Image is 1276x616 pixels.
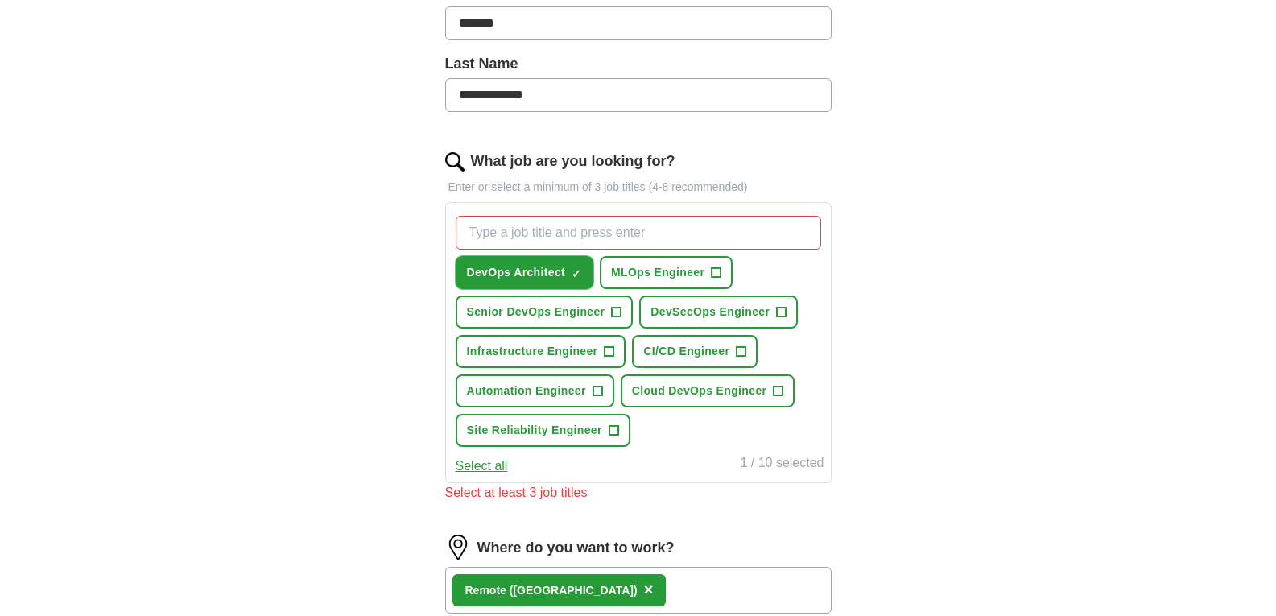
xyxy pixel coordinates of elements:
[644,578,654,602] button: ×
[445,179,832,196] p: Enter or select a minimum of 3 job titles (4-8 recommended)
[445,483,832,502] div: Select at least 3 job titles
[456,216,821,250] input: Type a job title and press enter
[632,335,758,368] button: CI/CD Engineer
[639,296,798,329] button: DevSecOps Engineer
[456,414,630,447] button: Site Reliability Engineer
[456,374,614,407] button: Automation Engineer
[465,582,638,599] div: Remote ([GEOGRAPHIC_DATA])
[456,335,626,368] button: Infrastructure Engineer
[572,267,581,280] span: ✓
[456,296,634,329] button: Senior DevOps Engineer
[445,53,832,75] label: Last Name
[600,256,733,289] button: MLOps Engineer
[740,453,824,476] div: 1 / 10 selected
[467,264,566,281] span: DevOps Architect
[632,382,767,399] span: Cloud DevOps Engineer
[621,374,795,407] button: Cloud DevOps Engineer
[456,256,594,289] button: DevOps Architect✓
[644,581,654,598] span: ×
[445,152,465,172] img: search.png
[611,264,704,281] span: MLOps Engineer
[477,537,675,559] label: Where do you want to work?
[467,343,598,360] span: Infrastructure Engineer
[467,382,586,399] span: Automation Engineer
[456,457,508,476] button: Select all
[650,304,770,320] span: DevSecOps Engineer
[445,535,471,560] img: location.png
[467,304,605,320] span: Senior DevOps Engineer
[643,343,729,360] span: CI/CD Engineer
[467,422,602,439] span: Site Reliability Engineer
[471,151,675,172] label: What job are you looking for?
